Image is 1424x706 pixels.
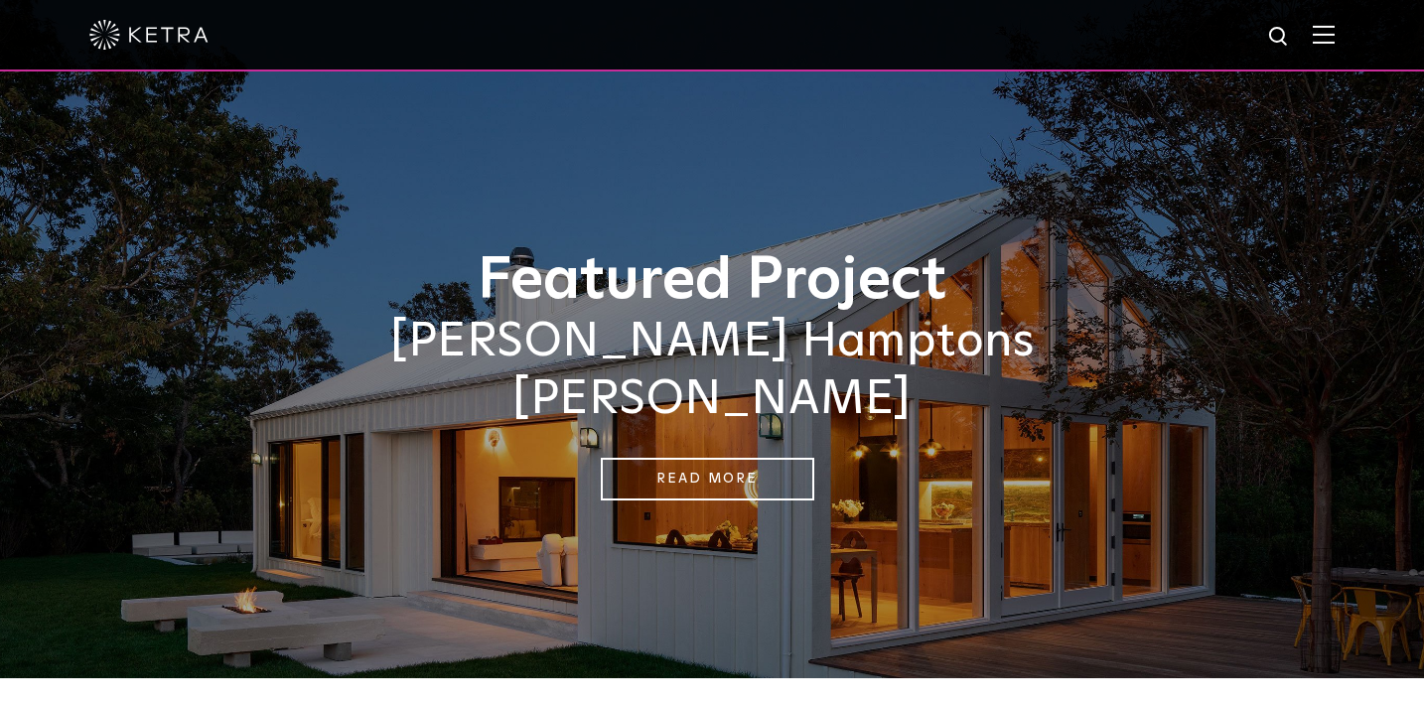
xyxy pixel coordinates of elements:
img: ketra-logo-2019-white [89,20,209,50]
a: Read More [601,458,814,500]
h1: Featured Project [215,248,1209,314]
img: search icon [1267,25,1292,50]
img: Hamburger%20Nav.svg [1313,25,1335,44]
h2: [PERSON_NAME] Hamptons [PERSON_NAME] [215,314,1209,428]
